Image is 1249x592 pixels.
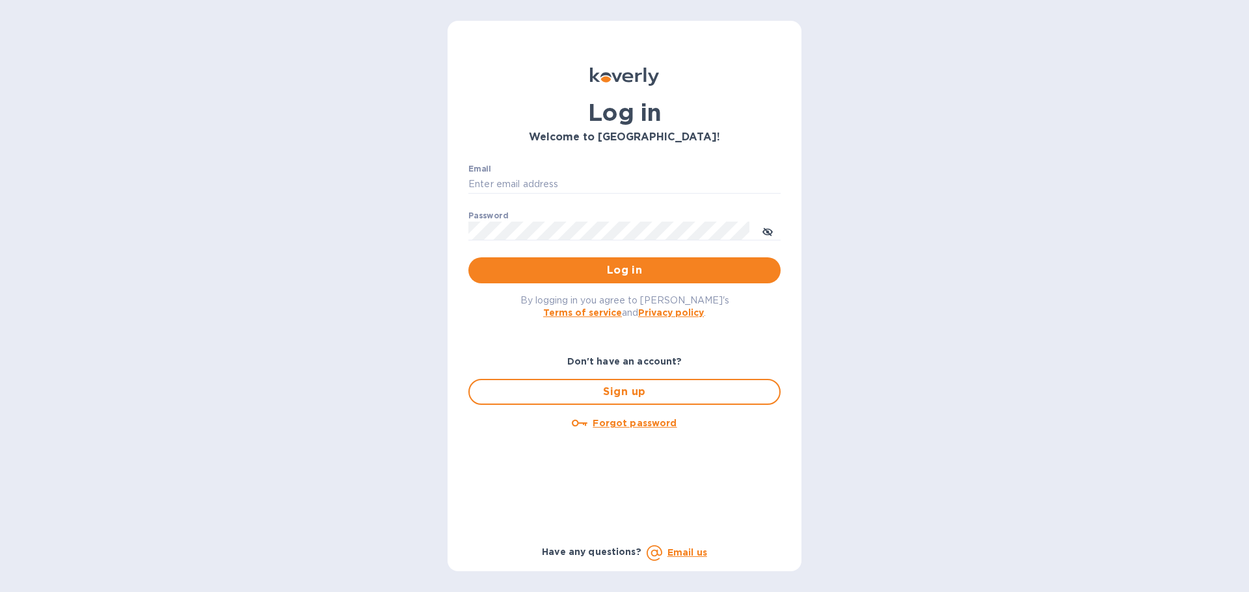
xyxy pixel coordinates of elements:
[468,99,781,126] h1: Log in
[468,212,508,220] label: Password
[590,68,659,86] img: Koverly
[468,131,781,144] h3: Welcome to [GEOGRAPHIC_DATA]!
[638,307,704,318] a: Privacy policy
[755,218,781,244] button: toggle password visibility
[468,257,781,283] button: Log in
[468,165,491,173] label: Email
[542,547,641,557] b: Have any questions?
[667,547,707,558] a: Email us
[480,384,769,400] span: Sign up
[468,175,781,194] input: Enter email address
[567,356,682,367] b: Don't have an account?
[520,295,729,318] span: By logging in you agree to [PERSON_NAME]'s and .
[468,379,781,405] button: Sign up
[593,418,677,428] u: Forgot password
[543,307,622,318] a: Terms of service
[479,263,770,278] span: Log in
